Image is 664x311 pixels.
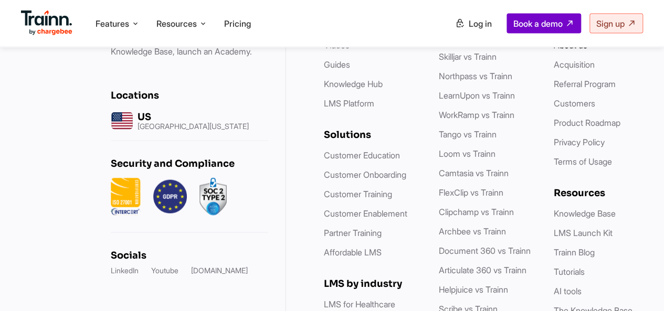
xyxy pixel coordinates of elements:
a: Archbee vs Trainn [439,226,506,237]
a: Privacy Policy [553,137,604,147]
span: Sign up [596,18,625,29]
span: Resources [156,18,197,29]
a: FlexClip vs Trainn [439,187,503,198]
a: Guides [324,59,350,70]
a: LMS Launch Kit [553,228,612,238]
span: Log in [469,18,492,29]
h6: US [138,111,249,123]
a: Clipchamp vs Trainn [439,207,514,217]
a: Customer Onboarding [324,169,406,180]
h6: Solutions [324,129,418,141]
a: [DOMAIN_NAME] [191,265,248,276]
a: Skilljar vs Trainn [439,51,497,62]
img: ISO [111,178,141,216]
a: Sign up [589,14,643,34]
a: Document 360 vs Trainn [439,245,531,256]
a: Knowledge Base [553,208,615,219]
a: Customer Training [324,189,392,199]
img: Trainn Logo [21,10,72,36]
a: Terms of Usage [553,156,612,167]
a: Partner Training [324,228,382,238]
a: Customers [553,98,595,109]
a: Product Roadmap [553,117,620,128]
img: GDPR.png [153,178,187,216]
a: Referral Program [553,79,615,89]
a: Northpass vs Trainn [439,71,512,81]
a: Customer Enablement [324,208,407,219]
a: Youtube [151,265,178,276]
a: AI tools [553,286,581,296]
p: [GEOGRAPHIC_DATA][US_STATE] [138,123,249,130]
a: Customer Education [324,150,400,160]
a: Helpjuice vs Trainn [439,284,508,295]
img: us headquarters [111,110,133,132]
a: LMS Platform [324,98,374,109]
a: Pricing [224,18,251,29]
a: Log in [449,14,498,33]
a: About us [553,40,587,50]
iframe: Chat Widget [612,261,664,311]
h6: Socials [111,250,268,261]
a: Camtasia vs Trainn [439,168,509,178]
span: Book a demo [513,18,563,29]
a: Articulate 360 vs Trainn [439,265,526,275]
h6: LMS by industry [324,278,418,289]
a: WorkRamp vs Trainn [439,110,514,120]
a: LearnUpon vs Trainn [439,90,515,101]
a: Knowledge Hub [324,79,383,89]
a: Tango vs Trainn [439,129,497,140]
a: Trainn Blog [553,247,594,258]
a: Affordable LMS [324,247,382,258]
h6: Security and Compliance [111,158,268,169]
a: Loom vs Trainn [439,148,496,159]
a: LinkedIn [111,265,139,276]
h6: Resources [553,187,647,199]
h6: Locations [111,90,268,101]
a: Acquisition [553,59,594,70]
img: soc2 [199,178,227,216]
a: Book a demo [507,14,581,34]
span: Features [96,18,129,29]
a: LMS for Healthcare [324,299,395,309]
a: Tutorials [553,266,584,277]
a: Videos [324,40,350,50]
